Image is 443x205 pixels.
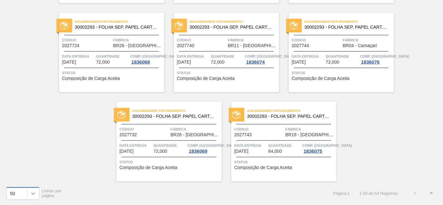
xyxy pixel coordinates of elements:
[234,132,252,137] span: 2027743
[120,126,169,132] span: Código
[290,22,298,30] img: status
[211,53,243,60] span: Quantidade
[120,132,137,137] span: 2027732
[326,60,339,65] span: 72,000
[305,18,394,25] span: Aguardando Faturamento
[153,142,186,149] span: Quantidade
[234,165,292,170] span: Composição de Carga Aceita
[285,126,335,132] span: Fábrica
[232,111,240,119] img: status
[333,191,350,196] span: Página : 1
[177,70,277,76] span: Status
[96,53,129,60] span: Quantidade
[360,60,381,65] div: 1836076
[164,13,279,92] a: statusAguardando Faturamento30002293 - FOLHA SEP. PAPEL CARTAO 1200x1000M 350gCódigo2027740Fábric...
[343,37,392,43] span: Fábrica
[279,13,394,92] a: statusAguardando Faturamento30002293 - FOLHA SEP. PAPEL CARTAO 1200x1000M 350gCódigo2027744Fábric...
[234,159,335,165] span: Status
[177,43,195,48] span: 2027740
[171,132,220,137] span: BR26 - Uberlândia
[130,53,180,60] span: Comp. Carga
[360,53,392,65] a: Comp. [GEOGRAPHIC_DATA]1836076
[407,185,423,201] button: <
[359,191,398,196] span: 1 - 50 de 54 Registros
[75,18,164,25] span: Aguardando Faturamento
[292,37,341,43] span: Código
[60,22,68,30] img: status
[188,149,209,154] div: 1836069
[120,142,152,149] span: Data entrega
[177,37,226,43] span: Código
[171,126,220,132] span: Fábrica
[302,149,323,154] div: 1836075
[222,102,336,181] a: statusAguardando Faturamento30002293 - FOLHA SEP. PAPEL CARTAO 1200x1000M 350gCódigo2027743Fábric...
[190,25,274,30] span: 30002293 - FOLHA SEP. PAPEL CARTAO 1200x1000M 350g
[107,102,222,181] a: statusAguardando Faturamento30002293 - FOLHA SEP. PAPEL CARTAO 1200x1000M 350gCódigo2027732Fábric...
[42,188,62,198] span: Linhas por página
[302,142,352,149] span: Comp. Carga
[62,60,76,65] span: 21/10/2025
[285,132,335,137] span: BR18 - Pernambuco
[96,60,110,65] span: 72,000
[130,60,151,65] div: 1836068
[268,149,282,154] span: 84,000
[62,53,95,60] span: Data entrega
[292,53,324,60] span: Data entrega
[292,70,392,76] span: Status
[62,43,80,48] span: 2027724
[175,22,183,30] img: status
[423,185,439,201] button: >
[302,142,335,154] a: Comp. [GEOGRAPHIC_DATA]1836075
[62,37,112,43] span: Código
[10,191,15,196] div: 50
[292,60,306,65] span: 24/10/2025
[49,13,164,92] a: statusAguardando Faturamento30002293 - FOLHA SEP. PAPEL CARTAO 1200x1000M 350gCódigo2027724Fábric...
[75,25,159,30] span: 30002293 - FOLHA SEP. PAPEL CARTAO 1200x1000M 350g
[211,60,225,65] span: 72,000
[62,70,163,76] span: Status
[245,53,294,60] span: Comp. Carga
[234,149,248,154] span: 25/10/2025
[360,53,409,60] span: Comp. Carga
[247,108,336,114] span: Aguardando Faturamento
[228,37,277,43] span: Fábrica
[234,126,284,132] span: Código
[62,76,120,81] span: Composição de Carga Aceita
[177,60,191,65] span: 22/10/2025
[292,76,350,81] span: Composição de Carga Aceita
[113,37,163,43] span: Fábrica
[153,149,167,154] span: 72,000
[113,43,163,48] span: BR26 - Uberlândia
[292,43,309,48] span: 2027744
[228,43,277,48] span: BR11 - São Luís
[188,142,220,154] a: Comp. [GEOGRAPHIC_DATA]1836069
[326,53,358,60] span: Quantidade
[130,53,163,65] a: Comp. [GEOGRAPHIC_DATA]1836068
[190,18,279,25] span: Aguardando Faturamento
[188,142,237,149] span: Comp. Carga
[234,142,267,149] span: Data entrega
[268,142,301,149] span: Quantidade
[120,159,220,165] span: Status
[117,111,126,119] img: status
[245,60,266,65] div: 1836074
[305,25,389,30] span: 30002293 - FOLHA SEP. PAPEL CARTAO 1200x1000M 350g
[132,114,217,119] span: 30002293 - FOLHA SEP. PAPEL CARTAO 1200x1000M 350g
[247,114,331,119] span: 30002293 - FOLHA SEP. PAPEL CARTAO 1200x1000M 350g
[245,53,277,65] a: Comp. [GEOGRAPHIC_DATA]1836074
[343,43,377,48] span: BR04 - Camaçari
[177,53,210,60] span: Data entrega
[120,149,134,154] span: 24/10/2025
[132,108,222,114] span: Aguardando Faturamento
[177,76,235,81] span: Composição de Carga Aceita
[120,165,177,170] span: Composição de Carga Aceita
